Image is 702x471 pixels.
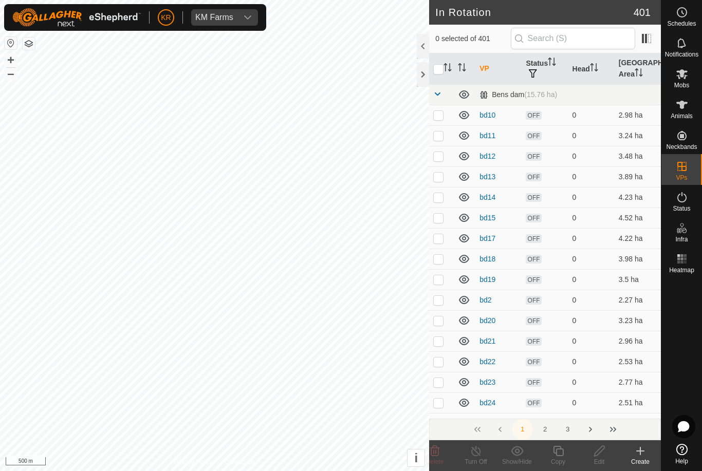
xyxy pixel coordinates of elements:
[603,419,623,440] button: Last Page
[579,457,620,466] div: Edit
[673,205,690,212] span: Status
[526,275,541,284] span: OFF
[526,131,541,140] span: OFF
[5,37,17,49] button: Reset Map
[526,316,541,325] span: OFF
[526,173,541,181] span: OFF
[524,90,557,99] span: (15.76 ha)
[615,166,661,187] td: 3.89 ha
[568,146,615,166] td: 0
[522,53,568,85] th: Status
[479,90,557,99] div: Bens dam
[511,28,635,49] input: Search (S)
[615,187,661,208] td: 4.23 ha
[426,458,444,465] span: Delete
[435,33,510,44] span: 0 selected of 401
[455,457,496,466] div: Turn Off
[535,419,556,440] button: 2
[526,214,541,222] span: OFF
[568,331,615,351] td: 0
[161,12,171,23] span: KR
[479,337,495,345] a: bd21
[666,144,697,150] span: Neckbands
[580,419,601,440] button: Next Page
[558,419,578,440] button: 3
[526,296,541,305] span: OFF
[568,372,615,392] td: 0
[568,249,615,269] td: 0
[671,113,693,119] span: Animals
[615,290,661,310] td: 2.27 ha
[615,105,661,125] td: 2.98 ha
[667,21,696,27] span: Schedules
[12,8,141,27] img: Gallagher Logo
[174,458,213,467] a: Privacy Policy
[568,228,615,249] td: 0
[669,267,694,273] span: Heatmap
[5,54,17,66] button: +
[23,37,35,50] button: Map Layers
[526,378,541,387] span: OFF
[475,53,522,85] th: VP
[479,193,495,201] a: bd14
[526,152,541,161] span: OFF
[615,53,661,85] th: [GEOGRAPHIC_DATA] Area
[548,59,556,67] p-sorticon: Activate to sort
[435,6,633,18] h2: In Rotation
[568,413,615,434] td: 0
[635,70,643,78] p-sorticon: Activate to sort
[615,208,661,228] td: 4.52 ha
[512,419,533,440] button: 1
[615,351,661,372] td: 2.53 ha
[479,111,495,119] a: bd10
[526,357,541,366] span: OFF
[568,187,615,208] td: 0
[444,65,452,73] p-sorticon: Activate to sort
[661,440,702,468] a: Help
[568,53,615,85] th: Head
[568,208,615,228] td: 0
[479,234,495,242] a: bd17
[615,413,661,434] td: 2.23 ha
[458,65,466,73] p-sorticon: Activate to sort
[615,146,661,166] td: 3.48 ha
[237,9,258,26] div: dropdown trigger
[568,351,615,372] td: 0
[675,458,688,464] span: Help
[479,214,495,222] a: bd15
[615,331,661,351] td: 2.96 ha
[568,166,615,187] td: 0
[568,310,615,331] td: 0
[568,269,615,290] td: 0
[479,316,495,325] a: bd20
[615,392,661,413] td: 2.51 ha
[526,111,541,120] span: OFF
[674,82,689,88] span: Mobs
[665,51,698,58] span: Notifications
[479,296,491,304] a: bd2
[568,105,615,125] td: 0
[615,372,661,392] td: 2.77 ha
[225,458,255,467] a: Contact Us
[479,357,495,366] a: bd22
[526,234,541,243] span: OFF
[414,451,418,465] span: i
[479,378,495,386] a: bd23
[408,449,424,466] button: i
[479,255,495,263] a: bd18
[479,275,495,284] a: bd19
[615,269,661,290] td: 3.5 ha
[5,67,17,80] button: –
[615,228,661,249] td: 4.22 ha
[479,399,495,407] a: bd24
[568,125,615,146] td: 0
[634,5,651,20] span: 401
[526,193,541,202] span: OFF
[479,152,495,160] a: bd12
[526,399,541,407] span: OFF
[191,9,237,26] span: KM Farms
[496,457,538,466] div: Show/Hide
[590,65,598,73] p-sorticon: Activate to sort
[538,457,579,466] div: Copy
[479,131,495,140] a: bd11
